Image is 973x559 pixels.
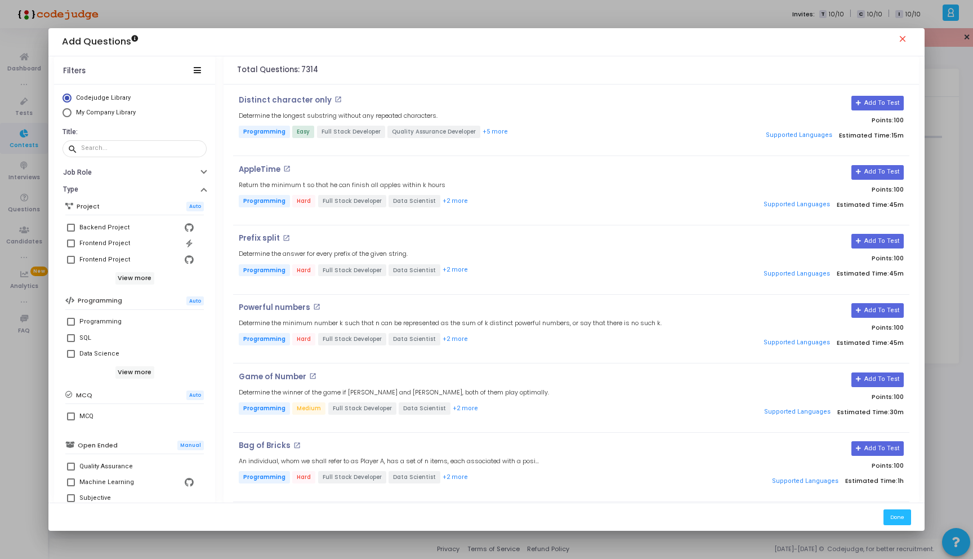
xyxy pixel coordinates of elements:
div: Frontend Project [79,237,130,250]
span: Quality Assurance Developer [387,126,480,138]
mat-icon: open_in_new [283,234,290,242]
h3: Add Questions [62,36,138,47]
button: Job Role [54,164,215,181]
button: Add To Test [851,234,904,249]
p: Estimated Time: [690,197,904,214]
span: Codejudge Library [76,94,131,101]
button: Add To Test [851,441,904,456]
div: SQL [79,331,91,345]
span: Full Stack Developer [328,402,396,415]
span: Programming [239,333,290,345]
span: Programming [239,126,290,138]
span: Data Scientist [389,195,440,207]
p: Points: [690,462,904,469]
h6: Type [63,185,78,194]
span: Programming [239,471,290,483]
button: Supported Languages [760,197,834,214]
p: Estimated Time: [690,265,904,282]
span: Auto [186,391,204,400]
span: Data Scientist [389,333,440,345]
h5: Determine the minimum number k such that n can be represented as the sum of k distinct powerful n... [239,320,662,327]
mat-icon: open_in_new [283,165,291,172]
p: Estimated Time: [690,473,904,490]
span: 100 [894,461,904,470]
div: Quality Assurance [79,460,133,473]
p: Points: [690,255,904,262]
span: Full Stack Developer [318,333,386,345]
button: Supported Languages [762,127,836,144]
p: Powerful numbers [239,303,310,312]
span: Hard [292,195,315,207]
button: +5 more [482,127,508,137]
p: Estimated Time: [690,335,904,352]
h5: Return the minimum t so that he can finish all apples within k hours [239,181,445,189]
mat-icon: open_in_new [313,303,320,310]
span: Data Scientist [389,264,440,277]
button: Add To Test [851,303,904,318]
h5: Determine the winner of the game if [PERSON_NAME] and [PERSON_NAME], both of them play optimally. [239,389,549,396]
span: 100 [894,254,904,263]
h5: Determine the longest substring without any repeated characters. [239,112,438,119]
span: Full Stack Developer [318,195,386,207]
span: My Company Library [76,109,136,116]
span: 100 [894,323,904,332]
p: Distinct character only [239,96,332,105]
mat-icon: open_in_new [293,442,301,449]
h6: Job Role [63,168,92,177]
mat-icon: open_in_new [309,372,316,380]
h6: View more [115,272,154,285]
div: Machine Learning [79,476,134,489]
div: Data Science [79,347,119,361]
mat-radio-group: Select Library [63,94,207,120]
p: Points: [690,393,904,401]
mat-icon: search [68,144,81,154]
span: 45m [889,201,904,208]
span: 15m [891,132,904,139]
span: Auto [186,296,204,306]
span: Full Stack Developer [318,471,386,483]
button: +2 more [452,403,479,414]
h4: Total Questions: 7314 [237,65,318,74]
span: Programming [239,402,290,415]
span: 45m [889,339,904,347]
div: Programming [79,315,122,329]
span: Hard [292,333,315,345]
button: Supported Languages [769,473,842,490]
button: +2 more [442,196,468,207]
div: Subjective [79,491,111,505]
h5: Determine the answer for every prefix of the given string. [239,250,408,258]
span: Manual [177,441,204,450]
button: Supported Languages [761,403,834,420]
p: Estimated Time: [690,403,904,420]
p: Prefix split [239,234,280,243]
button: +2 more [442,265,468,276]
div: Filters [63,66,86,76]
span: Full Stack Developer [318,264,386,277]
h6: Title: [63,128,204,136]
div: Backend Project [79,221,130,234]
span: Hard [292,471,315,483]
h6: MCQ [76,392,92,399]
span: Auto [186,202,204,211]
button: Add To Test [851,165,904,180]
p: Game of Number [239,372,306,381]
p: Points: [690,186,904,193]
span: 1h [898,477,904,485]
span: 100 [894,392,904,401]
div: MCQ [79,410,93,423]
button: Supported Languages [760,265,834,282]
p: Bag of Bricks [239,441,291,450]
span: Programming [239,195,290,207]
span: Hard [292,264,315,277]
span: 100 [894,185,904,194]
h6: Programming [78,297,122,304]
button: Supported Languages [760,335,834,352]
h6: Open Ended [78,442,118,449]
input: Search... [81,145,203,152]
span: 45m [889,270,904,277]
span: Data Scientist [389,471,440,483]
p: Points: [690,117,904,124]
mat-icon: open_in_new [334,96,342,103]
button: Add To Test [851,372,904,387]
span: Data Scientist [399,402,450,415]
